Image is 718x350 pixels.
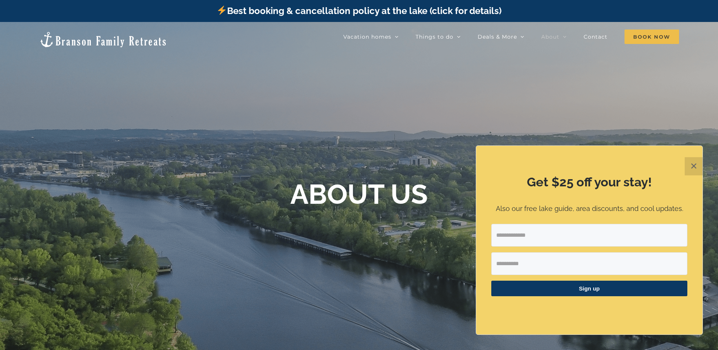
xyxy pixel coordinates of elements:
b: ABOUT US [290,178,428,210]
img: Branson Family Retreats Logo [39,31,167,48]
h2: Get $25 off your stay! [491,173,687,191]
nav: Main Menu [343,29,679,44]
span: Book Now [625,30,679,44]
button: Sign up [491,281,687,296]
span: Deals & More [478,34,517,39]
a: Best booking & cancellation policy at the lake (click for details) [216,5,501,16]
input: First Name [491,252,687,275]
input: Email Address [491,224,687,247]
span: Contact [584,34,607,39]
span: Vacation homes [343,34,391,39]
a: Contact [584,29,607,44]
a: Things to do [416,29,461,44]
img: ⚡️ [217,6,226,15]
a: Vacation homes [343,29,399,44]
p: ​ [491,306,687,314]
a: About [541,29,567,44]
span: About [541,34,559,39]
span: Things to do [416,34,453,39]
p: Also our free lake guide, area discounts, and cool updates. [491,203,687,214]
a: Deals & More [478,29,524,44]
a: Book Now [625,29,679,44]
button: Close [685,157,703,175]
